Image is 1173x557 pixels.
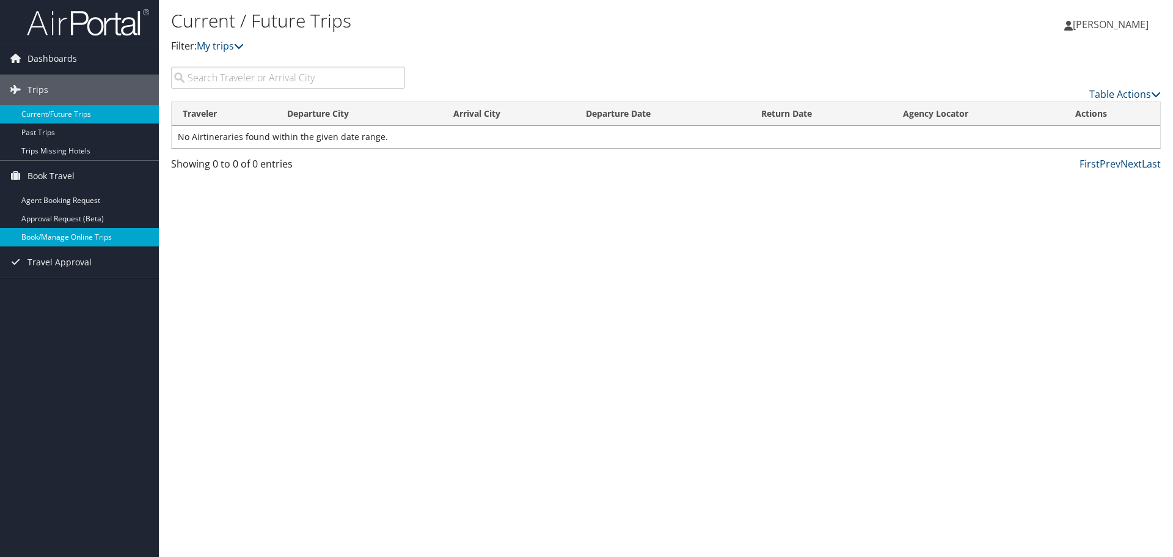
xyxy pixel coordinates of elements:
[1100,157,1120,171] a: Prev
[27,161,75,191] span: Book Travel
[1064,102,1160,126] th: Actions
[197,39,244,53] a: My trips
[750,102,892,126] th: Return Date: activate to sort column ascending
[171,157,405,177] div: Showing 0 to 0 of 0 entries
[171,8,831,34] h1: Current / Future Trips
[1142,157,1161,171] a: Last
[171,39,831,54] p: Filter:
[27,75,48,105] span: Trips
[1064,6,1161,43] a: [PERSON_NAME]
[171,67,405,89] input: Search Traveler or Arrival City
[1120,157,1142,171] a: Next
[27,43,77,74] span: Dashboards
[1080,157,1100,171] a: First
[892,102,1064,126] th: Agency Locator: activate to sort column ascending
[172,102,276,126] th: Traveler: activate to sort column ascending
[575,102,750,126] th: Departure Date: activate to sort column descending
[172,126,1160,148] td: No Airtineraries found within the given date range.
[1073,18,1149,31] span: [PERSON_NAME]
[276,102,442,126] th: Departure City: activate to sort column ascending
[1089,87,1161,101] a: Table Actions
[442,102,575,126] th: Arrival City: activate to sort column ascending
[27,8,149,37] img: airportal-logo.png
[27,247,92,278] span: Travel Approval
